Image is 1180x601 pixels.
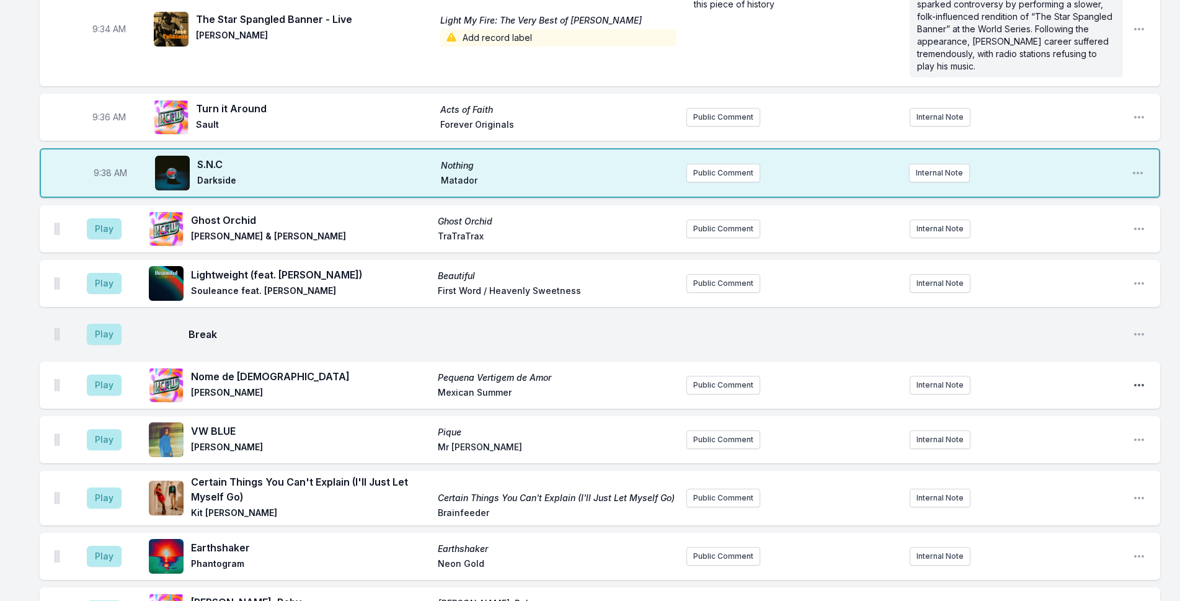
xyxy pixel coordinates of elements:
span: [PERSON_NAME] & [PERSON_NAME] [191,230,430,245]
span: Turn it Around [196,101,433,116]
span: Brainfeeder [438,507,677,522]
span: [PERSON_NAME] [191,441,430,456]
button: Open playlist item options [1133,328,1145,341]
button: Public Comment [686,430,760,449]
button: Play [87,218,122,239]
button: Play [87,273,122,294]
span: Souleance feat. [PERSON_NAME] [191,285,430,300]
span: First Word / Heavenly Sweetness [438,285,677,300]
span: [PERSON_NAME] [196,29,433,47]
span: Acts of Faith [440,104,677,116]
span: [PERSON_NAME] [191,386,430,401]
img: Drag Handle [55,277,60,290]
button: Public Comment [686,376,760,394]
img: Light My Fire: The Very Best of Jose Feliciano [154,12,189,47]
img: Pequena Vertigem de Amor [149,368,184,403]
span: Phantogram [191,558,430,572]
img: Drag Handle [55,492,60,504]
span: Timestamp [92,111,126,123]
span: Certain Things You Can't Explain (I'll Just Let Myself Go) [438,492,677,504]
span: Ghost Orchid [438,215,677,228]
img: Drag Handle [55,223,60,235]
span: Kit [PERSON_NAME] [191,507,430,522]
span: Light My Fire: The Very Best of [PERSON_NAME] [440,14,677,27]
span: Lightweight (feat. [PERSON_NAME]) [191,267,430,282]
span: Add record label [440,29,677,47]
span: Mr [PERSON_NAME] [438,441,677,456]
span: Nothing [441,159,677,172]
button: Internal Note [910,547,970,566]
span: Ghost Orchid [191,213,430,228]
img: Pique [149,422,184,457]
img: Drag Handle [55,434,60,446]
button: Open playlist item options [1133,223,1145,235]
img: Ghost Orchid [149,211,184,246]
button: Open playlist item options [1132,167,1144,179]
img: Nothing [155,156,190,190]
button: Play [87,429,122,450]
span: Mexican Summer [438,386,677,401]
button: Play [87,324,122,345]
img: Earthshaker [149,539,184,574]
span: Forever Originals [440,118,677,133]
button: Play [87,546,122,567]
span: Certain Things You Can't Explain (I'll Just Let Myself Go) [191,474,430,504]
button: Play [87,487,122,509]
span: Matador [441,174,677,189]
span: Break [189,327,1123,342]
button: Open playlist item options [1133,277,1145,290]
button: Open playlist item options [1133,550,1145,563]
button: Public Comment [686,108,760,127]
span: Timestamp [92,23,126,35]
button: Open playlist item options [1133,111,1145,123]
span: Pequena Vertigem de Amor [438,372,677,384]
button: Play [87,375,122,396]
span: Pique [438,426,677,439]
span: Timestamp [94,167,127,179]
button: Public Comment [686,489,760,507]
span: Beautiful [438,270,677,282]
button: Public Comment [686,220,760,238]
span: TraTraTrax [438,230,677,245]
span: Darkside [197,174,433,189]
span: S.N.C [197,157,433,172]
span: The Star Spangled Banner - Live [196,12,433,27]
span: Neon Gold [438,558,677,572]
button: Internal Note [910,220,970,238]
button: Internal Note [909,164,970,182]
button: Public Comment [686,547,760,566]
button: Public Comment [686,164,760,182]
button: Public Comment [686,274,760,293]
img: Drag Handle [55,550,60,563]
button: Open playlist item options [1133,492,1145,504]
span: Nome de [DEMOGRAPHIC_DATA] [191,369,430,384]
button: Open playlist item options [1133,434,1145,446]
img: Acts of Faith [154,100,189,135]
span: Sault [196,118,433,133]
button: Open playlist item options [1133,379,1145,391]
button: Internal Note [910,489,970,507]
span: Earthshaker [191,540,430,555]
button: Internal Note [910,274,970,293]
img: Drag Handle [55,328,60,341]
button: Internal Note [910,376,970,394]
button: Internal Note [910,108,970,127]
img: Certain Things You Can't Explain (I'll Just Let Myself Go) [149,481,184,515]
img: Beautiful [149,266,184,301]
span: VW BLUE [191,424,430,439]
button: Open playlist item options [1133,23,1145,35]
span: Earthshaker [438,543,677,555]
img: Drag Handle [55,379,60,391]
button: Internal Note [910,430,970,449]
